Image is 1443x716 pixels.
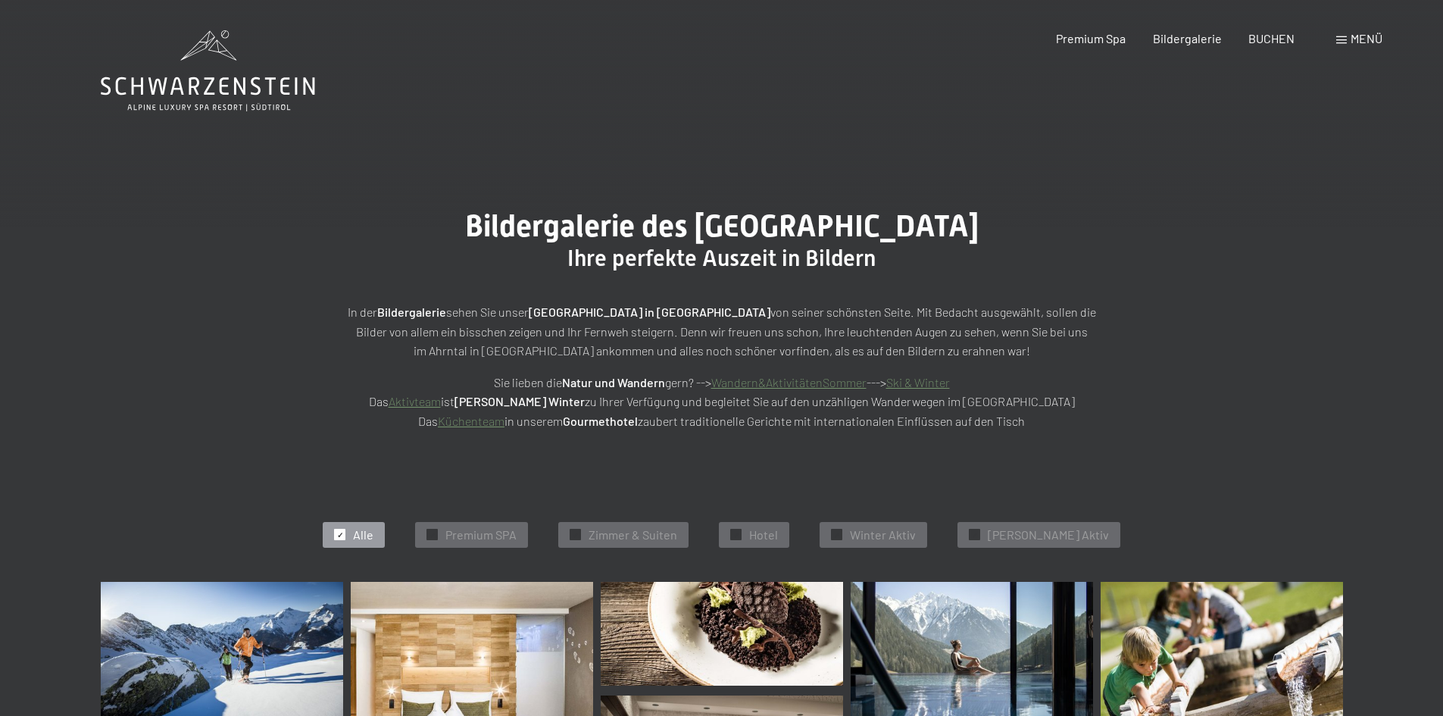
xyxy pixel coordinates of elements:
a: BUCHEN [1248,31,1295,45]
strong: Bildergalerie [377,305,446,319]
span: Menü [1351,31,1382,45]
span: Ihre perfekte Auszeit in Bildern [567,245,876,271]
span: Alle [353,527,373,543]
span: ✓ [429,530,436,540]
a: Ski & Winter [886,375,950,389]
span: ✓ [834,530,840,540]
strong: [GEOGRAPHIC_DATA] in [GEOGRAPHIC_DATA] [529,305,770,319]
span: [PERSON_NAME] Aktiv [988,527,1109,543]
strong: [PERSON_NAME] Winter [454,394,585,408]
strong: Gourmethotel [563,414,638,428]
span: Premium SPA [445,527,517,543]
p: Sie lieben die gern? --> ---> Das ist zu Ihrer Verfügung und begleitet Sie auf den unzähligen Wan... [343,373,1101,431]
p: In der sehen Sie unser von seiner schönsten Seite. Mit Bedacht ausgewählt, sollen die Bilder von ... [343,302,1101,361]
span: ✓ [573,530,579,540]
span: ✓ [337,530,343,540]
a: Premium Spa [1056,31,1126,45]
span: ✓ [733,530,739,540]
span: Zimmer & Suiten [589,527,677,543]
span: Winter Aktiv [850,527,916,543]
span: ✓ [972,530,978,540]
span: Hotel [749,527,778,543]
a: Aktivteam [389,394,441,408]
img: Bildergalerie [601,582,843,686]
span: Bildergalerie des [GEOGRAPHIC_DATA] [465,208,979,244]
a: Küchenteam [438,414,504,428]
a: Bildergalerie [1153,31,1222,45]
strong: Natur und Wandern [562,375,665,389]
a: Wandern&AktivitätenSommer [711,375,867,389]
